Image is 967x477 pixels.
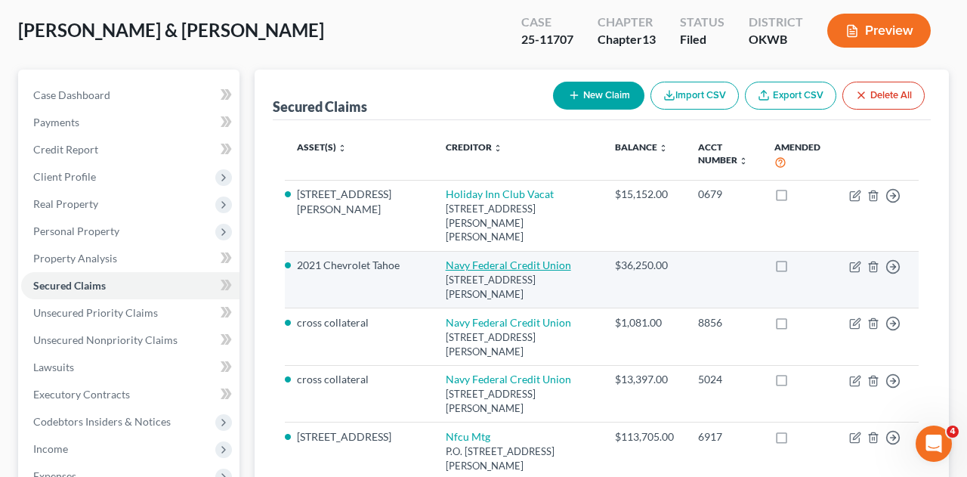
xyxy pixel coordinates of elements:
[446,387,592,415] div: [STREET_ADDRESS][PERSON_NAME]
[698,429,750,444] div: 6917
[947,426,959,438] span: 4
[21,82,239,109] a: Case Dashboard
[21,299,239,327] a: Unsecured Priority Claims
[553,82,644,110] button: New Claim
[446,273,592,301] div: [STREET_ADDRESS][PERSON_NAME]
[745,82,836,110] a: Export CSV
[749,31,803,48] div: OKWB
[446,316,571,329] a: Navy Federal Credit Union
[18,19,324,41] span: [PERSON_NAME] & [PERSON_NAME]
[698,141,748,166] a: Acct Number unfold_more
[493,144,502,153] i: unfold_more
[615,315,674,330] div: $1,081.00
[338,144,347,153] i: unfold_more
[21,136,239,163] a: Credit Report
[446,141,502,153] a: Creditor unfold_more
[698,315,750,330] div: 8856
[598,14,656,31] div: Chapter
[446,373,571,386] a: Navy Federal Credit Union
[749,14,803,31] div: District
[598,31,656,48] div: Chapter
[33,333,178,346] span: Unsecured Nonpriority Claims
[297,258,422,273] li: 2021 Chevrolet Tahoe
[446,330,592,358] div: [STREET_ADDRESS][PERSON_NAME]
[446,187,554,200] a: Holiday Inn Club Vacat
[916,426,952,462] iframe: Intercom live chat
[33,415,171,428] span: Codebtors Insiders & Notices
[33,442,68,455] span: Income
[650,82,739,110] button: Import CSV
[21,354,239,381] a: Lawsuits
[739,156,748,166] i: unfold_more
[33,225,119,237] span: Personal Property
[615,258,674,273] div: $36,250.00
[446,202,592,244] div: [STREET_ADDRESS][PERSON_NAME][PERSON_NAME]
[297,141,347,153] a: Asset(s) unfold_more
[33,170,96,183] span: Client Profile
[297,372,422,387] li: cross collateral
[698,187,750,202] div: 0679
[842,82,925,110] button: Delete All
[33,279,106,292] span: Secured Claims
[33,143,98,156] span: Credit Report
[21,109,239,136] a: Payments
[33,252,117,265] span: Property Analysis
[297,315,422,330] li: cross collateral
[521,14,573,31] div: Case
[21,381,239,408] a: Executory Contracts
[446,444,592,472] div: P.O. [STREET_ADDRESS][PERSON_NAME]
[698,372,750,387] div: 5024
[297,429,422,444] li: [STREET_ADDRESS]
[33,388,130,401] span: Executory Contracts
[446,430,490,443] a: Nfcu Mtg
[762,132,837,180] th: Amended
[521,31,573,48] div: 25-11707
[615,141,668,153] a: Balance unfold_more
[659,144,668,153] i: unfold_more
[33,88,110,101] span: Case Dashboard
[446,259,571,271] a: Navy Federal Credit Union
[33,306,158,319] span: Unsecured Priority Claims
[642,32,656,46] span: 13
[615,187,674,202] div: $15,152.00
[827,14,931,48] button: Preview
[33,116,79,129] span: Payments
[33,361,74,373] span: Lawsuits
[615,372,674,387] div: $13,397.00
[297,187,422,217] li: [STREET_ADDRESS][PERSON_NAME]
[21,272,239,299] a: Secured Claims
[273,98,367,116] div: Secured Claims
[21,245,239,272] a: Property Analysis
[33,197,98,210] span: Real Property
[680,31,724,48] div: Filed
[680,14,724,31] div: Status
[21,327,239,354] a: Unsecured Nonpriority Claims
[615,429,674,444] div: $113,705.00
